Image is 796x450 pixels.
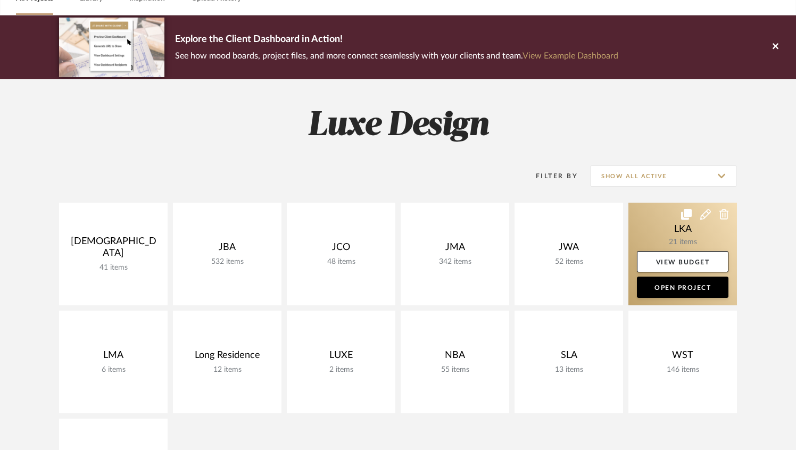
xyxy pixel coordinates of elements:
a: View Budget [637,251,728,272]
div: Filter By [522,171,578,181]
div: JMA [409,241,501,257]
a: View Example Dashboard [523,52,618,60]
img: d5d033c5-7b12-40c2-a960-1ecee1989c38.png [59,18,164,77]
div: 2 items [295,365,387,374]
div: 48 items [295,257,387,266]
div: JWA [523,241,615,257]
div: 55 items [409,365,501,374]
div: 41 items [68,263,159,272]
p: Explore the Client Dashboard in Action! [175,31,618,48]
div: SLA [523,349,615,365]
div: LMA [68,349,159,365]
div: 146 items [637,365,728,374]
div: 52 items [523,257,615,266]
div: 6 items [68,365,159,374]
h2: Luxe Design [15,106,781,146]
div: JBA [181,241,273,257]
div: NBA [409,349,501,365]
div: LUXE [295,349,387,365]
div: [DEMOGRAPHIC_DATA] [68,236,159,263]
div: 342 items [409,257,501,266]
a: Open Project [637,277,728,298]
div: 13 items [523,365,615,374]
div: JCO [295,241,387,257]
div: WST [637,349,728,365]
p: See how mood boards, project files, and more connect seamlessly with your clients and team. [175,48,618,63]
div: 532 items [181,257,273,266]
div: 12 items [181,365,273,374]
div: Long Residence [181,349,273,365]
